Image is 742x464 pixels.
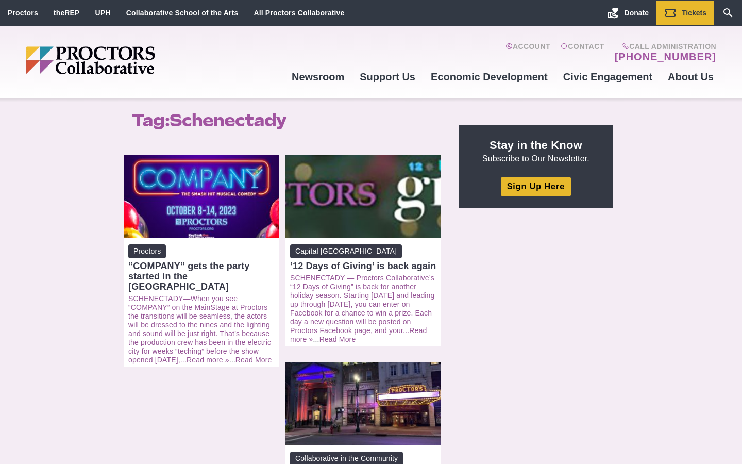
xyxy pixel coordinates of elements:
[290,326,427,343] a: Read more »
[660,63,721,91] a: About Us
[505,42,550,63] a: Account
[95,9,111,17] a: UPH
[132,110,435,130] h1: Tag:
[128,294,275,364] p: ...
[290,244,402,258] span: Capital [GEOGRAPHIC_DATA]
[625,9,649,17] span: Donate
[290,244,436,271] a: Capital [GEOGRAPHIC_DATA] ’12 Days of Giving’ is back again
[128,261,275,292] div: “COMPANY” gets the party started in the [GEOGRAPHIC_DATA]
[501,177,571,195] a: Sign Up Here
[490,139,582,152] strong: Stay in the Know
[187,356,229,364] a: Read more »
[290,274,435,335] a: SCHENECTADY — Proctors Collaborative’s “12 Days of Giving” is back for another holiday season. St...
[612,42,716,51] span: Call Administration
[290,274,436,344] p: ...
[599,1,656,25] a: Donate
[254,9,344,17] a: All Proctors Collaborative
[615,51,716,63] a: [PHONE_NUMBER]
[561,42,604,63] a: Contact
[235,356,272,364] a: Read More
[290,261,436,271] div: ’12 Days of Giving’ is back again
[471,138,601,164] p: Subscribe to Our Newsletter.
[170,110,286,130] span: Schenectady
[423,63,555,91] a: Economic Development
[656,1,714,25] a: Tickets
[319,335,356,343] a: Read More
[714,1,742,25] a: Search
[128,294,271,364] a: SCHENECTADY—When you see “COMPANY” on the MainStage at Proctors the transitions will be seamless,...
[126,9,239,17] a: Collaborative School of the Arts
[128,244,275,292] a: Proctors “COMPANY” gets the party started in the [GEOGRAPHIC_DATA]
[555,63,660,91] a: Civic Engagement
[284,63,352,91] a: Newsroom
[352,63,423,91] a: Support Us
[682,9,706,17] span: Tickets
[8,9,38,17] a: Proctors
[26,46,234,74] img: Proctors logo
[128,244,166,258] span: Proctors
[54,9,80,17] a: theREP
